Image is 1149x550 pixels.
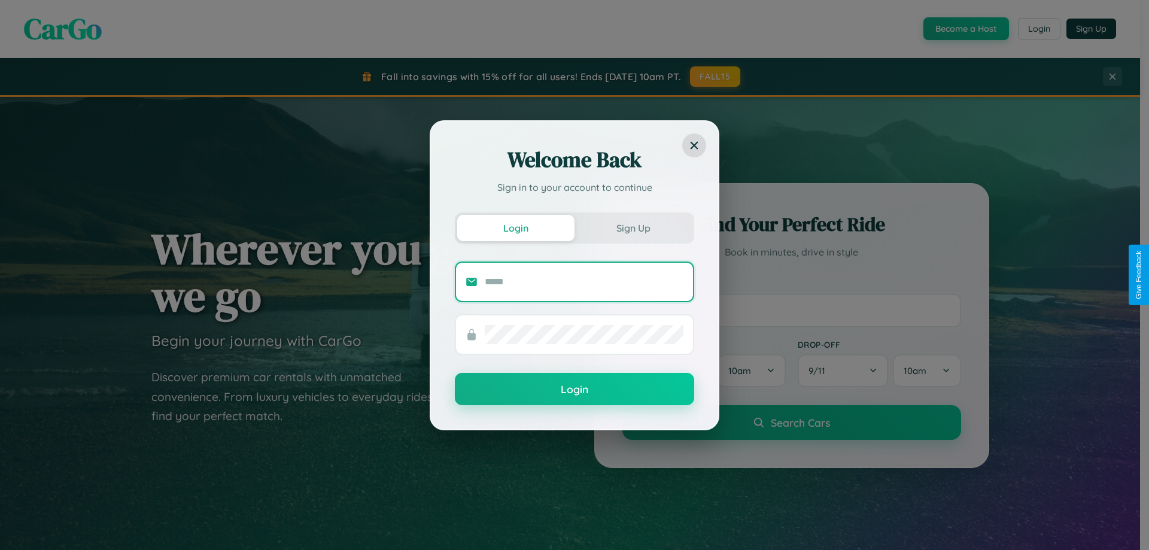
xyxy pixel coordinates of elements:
[457,215,574,241] button: Login
[455,145,694,174] h2: Welcome Back
[455,180,694,195] p: Sign in to your account to continue
[1135,251,1143,299] div: Give Feedback
[455,373,694,405] button: Login
[574,215,692,241] button: Sign Up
